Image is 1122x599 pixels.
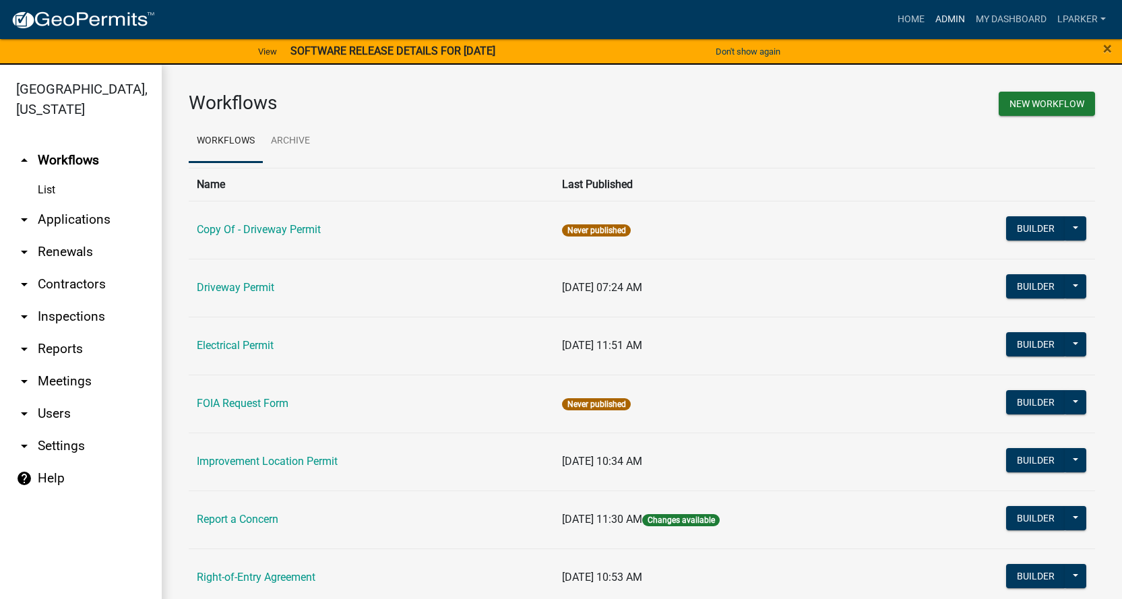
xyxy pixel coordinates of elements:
[16,244,32,260] i: arrow_drop_down
[1006,332,1065,356] button: Builder
[197,339,274,352] a: Electrical Permit
[189,92,632,115] h3: Workflows
[1006,274,1065,298] button: Builder
[999,92,1095,116] button: New Workflow
[642,514,719,526] span: Changes available
[253,40,282,63] a: View
[1006,506,1065,530] button: Builder
[16,152,32,168] i: arrow_drop_up
[554,168,900,201] th: Last Published
[197,223,321,236] a: Copy Of - Driveway Permit
[562,281,642,294] span: [DATE] 07:24 AM
[197,281,274,294] a: Driveway Permit
[16,309,32,325] i: arrow_drop_down
[562,339,642,352] span: [DATE] 11:51 AM
[197,455,338,468] a: Improvement Location Permit
[562,398,630,410] span: Never published
[710,40,786,63] button: Don't show again
[562,571,642,584] span: [DATE] 10:53 AM
[16,438,32,454] i: arrow_drop_down
[197,397,288,410] a: FOIA Request Form
[16,470,32,486] i: help
[562,513,642,526] span: [DATE] 11:30 AM
[197,571,315,584] a: Right-of-Entry Agreement
[290,44,495,57] strong: SOFTWARE RELEASE DETAILS FOR [DATE]
[197,513,278,526] a: Report a Concern
[562,224,630,237] span: Never published
[189,120,263,163] a: Workflows
[562,455,642,468] span: [DATE] 10:34 AM
[1006,216,1065,241] button: Builder
[970,7,1052,32] a: My Dashboard
[1052,7,1111,32] a: lparker
[1103,40,1112,57] button: Close
[16,406,32,422] i: arrow_drop_down
[16,212,32,228] i: arrow_drop_down
[189,168,554,201] th: Name
[16,373,32,389] i: arrow_drop_down
[16,341,32,357] i: arrow_drop_down
[892,7,930,32] a: Home
[16,276,32,292] i: arrow_drop_down
[1006,564,1065,588] button: Builder
[1006,448,1065,472] button: Builder
[1006,390,1065,414] button: Builder
[930,7,970,32] a: Admin
[1103,39,1112,58] span: ×
[263,120,318,163] a: Archive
